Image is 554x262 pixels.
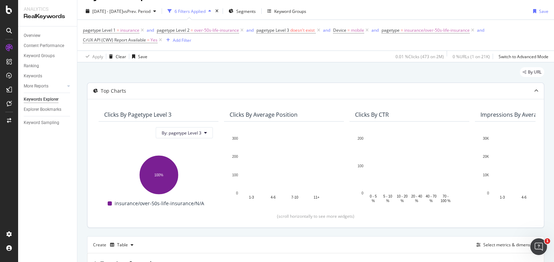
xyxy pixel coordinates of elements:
[370,194,377,198] text: 0 - 5
[116,54,126,60] div: Clear
[483,155,489,159] text: 20K
[104,111,171,118] div: Clicks By pagetype Level 3
[115,199,204,208] span: insurance/over-50s-life-insurance/N/A
[246,27,254,33] div: and
[24,83,65,90] a: More Reports
[361,191,363,195] text: 0
[232,173,238,177] text: 100
[401,27,403,33] span: =
[24,72,42,80] div: Keywords
[236,191,238,195] text: 0
[24,52,55,60] div: Keyword Groups
[520,67,544,77] div: legacy label
[24,119,72,126] a: Keyword Sampling
[157,27,190,33] span: pagetype Level 2
[528,70,541,74] span: By URL
[24,6,71,13] div: Analytics
[104,152,213,195] svg: A chart.
[24,96,59,103] div: Keywords Explorer
[483,137,489,140] text: 30K
[162,130,201,136] span: By: pagetype Level 3
[214,8,220,15] div: times
[96,213,536,219] div: (scroll horizontally to see more widgets)
[483,242,538,248] div: Select metrics & dimensions
[191,27,193,33] span: =
[357,164,363,168] text: 100
[271,195,276,199] text: 4-6
[357,137,363,140] text: 200
[249,195,254,199] text: 1-3
[291,195,298,199] text: 7-10
[290,27,315,33] span: doesn't exist
[256,27,289,33] span: pagetype Level 3
[274,8,306,14] div: Keyword Groups
[386,199,389,203] text: %
[530,6,548,17] button: Save
[24,106,61,113] div: Explorer Bookmarks
[355,135,464,203] svg: A chart.
[154,173,163,177] text: 100%
[232,137,238,140] text: 300
[194,25,239,35] span: over-50s-life-insurance
[92,54,103,60] div: Apply
[138,54,147,60] div: Save
[83,37,146,43] span: CrUX API (CWV) Report Available
[226,6,259,17] button: Segments
[156,127,213,138] button: By: pagetype Level 3
[411,194,422,198] text: 20 - 40
[371,27,379,33] button: and
[372,199,375,203] text: %
[24,32,72,39] a: Overview
[83,27,116,33] span: pagetype Level 1
[477,27,484,33] button: and
[83,6,159,17] button: [DATE] - [DATE]vsPrev. Period
[474,241,538,249] button: Select metrics & dimensions
[24,62,72,70] a: Ranking
[24,106,72,113] a: Explorer Bookmarks
[522,195,527,199] text: 4-6
[383,194,392,198] text: 5 - 10
[415,199,418,203] text: %
[101,87,126,94] div: Top Charts
[496,51,548,62] button: Switch to Advanced Mode
[236,8,256,14] span: Segments
[24,96,72,103] a: Keywords Explorer
[453,54,490,60] div: 0 % URLs ( 1 on 21K )
[395,54,444,60] div: 0.01 % Clicks ( 473 on 2M )
[351,25,364,35] span: mobile
[147,37,149,43] span: =
[382,27,400,33] span: pagetype
[117,243,128,247] div: Table
[347,27,350,33] span: =
[232,155,238,159] text: 200
[24,42,72,49] a: Content Performance
[163,36,191,44] button: Add Filter
[106,51,126,62] button: Clear
[147,27,154,33] button: and
[24,32,40,39] div: Overview
[499,54,548,60] div: Switch to Advanced Mode
[117,27,119,33] span: =
[151,35,157,45] span: Yes
[83,51,103,62] button: Apply
[323,27,330,33] button: and
[175,8,206,14] div: 6 Filters Applied
[404,25,470,35] span: insurance/over-50s-life-insurance
[401,199,404,203] text: %
[441,199,451,203] text: 100 %
[120,25,139,35] span: insurance
[430,199,433,203] text: %
[355,111,389,118] div: Clicks By CTR
[24,42,64,49] div: Content Performance
[93,239,136,251] div: Create
[500,195,505,199] text: 1-3
[483,173,489,177] text: 10K
[92,8,123,14] span: [DATE] - [DATE]
[333,27,346,33] span: Device
[230,135,338,203] svg: A chart.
